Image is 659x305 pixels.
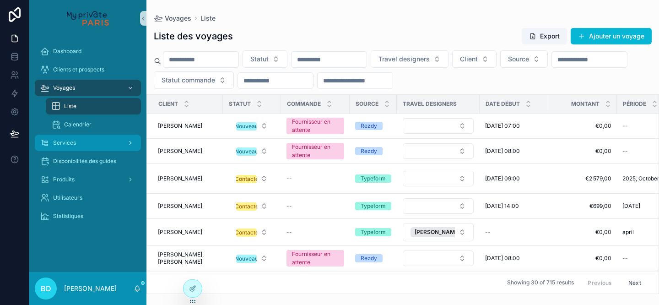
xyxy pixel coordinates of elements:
span: [DATE] 09:00 [485,175,520,182]
span: -- [485,229,491,236]
button: Select Button [403,223,474,241]
span: [PERSON_NAME] [158,122,202,130]
a: -- [286,202,344,210]
div: Contacté [235,229,259,237]
div: Nouveau [235,122,258,131]
div: Typeform [361,174,386,183]
span: -- [622,147,628,155]
span: Voyages [165,14,191,23]
a: €0,00 [554,229,611,236]
button: Select Button [452,50,497,68]
span: Dashboard [53,48,81,55]
span: Travel designers [378,54,430,64]
button: Select Button [500,50,548,68]
a: Ajouter un voyage [571,28,652,44]
button: Select Button [229,143,275,159]
span: Voyages [53,84,75,92]
div: Rezdy [361,122,377,130]
a: Utilisateurs [35,190,141,206]
a: Select Button [402,250,474,267]
span: Statut [250,54,269,64]
span: €0,00 [554,255,611,262]
a: Clients et prospects [35,61,141,78]
a: Select Button [228,170,275,187]
span: Liste [200,14,216,23]
a: Select Button [228,250,275,267]
button: Select Button [154,71,234,89]
span: Client [158,100,178,108]
button: Select Button [403,171,474,186]
a: Select Button [402,143,474,159]
span: Showing 30 of 715 results [507,279,574,287]
a: €2 579,00 [554,175,611,182]
span: Utilisateurs [53,194,82,202]
div: Nouveau [235,147,258,156]
a: [PERSON_NAME] [158,147,217,155]
a: -- [286,175,344,182]
div: Nouveau [235,255,258,263]
button: Next [622,276,648,290]
a: -- [485,229,543,236]
a: [DATE] 08:00 [485,255,543,262]
a: €0,00 [554,147,611,155]
span: [DATE] 07:00 [485,122,520,130]
a: Rezdy [355,147,391,155]
span: Services [53,139,76,147]
span: Période [623,100,646,108]
button: Unselect 100 [411,227,473,237]
a: -- [286,229,344,236]
a: [PERSON_NAME], [PERSON_NAME] [158,251,217,266]
img: App logo [67,11,108,26]
button: Select Button [229,118,275,134]
span: april [622,229,634,236]
div: Fournisseur en attente [292,143,339,159]
a: Select Button [402,198,474,214]
a: Liste [46,98,141,114]
a: [PERSON_NAME] [158,202,217,210]
div: Rezdy [361,147,377,155]
a: Dashboard [35,43,141,60]
span: [PERSON_NAME] [158,175,202,182]
button: Select Button [403,251,474,266]
span: BD [41,283,51,294]
div: Fournisseur en attente [292,250,339,267]
span: Commande [287,100,321,108]
button: Select Button [243,50,287,68]
span: [PERSON_NAME] [158,229,202,236]
button: Select Button [403,143,474,159]
a: [PERSON_NAME] [158,122,217,130]
span: [PERSON_NAME] [158,147,202,155]
a: Fournisseur en attente [286,143,344,159]
a: €699,00 [554,202,611,210]
a: Rezdy [355,122,391,130]
span: Montant [571,100,600,108]
a: Voyages [154,14,191,23]
a: Select Button [402,170,474,187]
span: -- [286,175,292,182]
a: Fournisseur en attente [286,118,344,134]
a: Services [35,135,141,151]
span: [DATE] [622,202,640,210]
p: [PERSON_NAME] [64,284,117,293]
span: [DATE] 08:00 [485,147,520,155]
a: Disponibilités des guides [35,153,141,169]
div: scrollable content [29,37,146,236]
a: Fournisseur en attente [286,250,344,267]
a: [DATE] 09:00 [485,175,543,182]
a: Typeform [355,202,391,210]
span: [DATE] 08:00 [485,255,520,262]
a: Voyages [35,80,141,96]
span: [DATE] 14:00 [485,202,519,210]
span: Calendrier [64,121,92,128]
h1: Liste des voyages [154,30,233,43]
a: [PERSON_NAME] [158,175,217,182]
a: Select Button [228,142,275,160]
button: Select Button [371,50,448,68]
div: Contacté [235,175,259,183]
a: Calendrier [46,116,141,133]
a: Select Button [228,197,275,215]
button: Export [522,28,567,44]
